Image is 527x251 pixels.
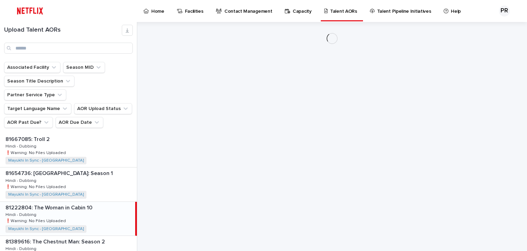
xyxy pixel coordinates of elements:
button: AOR Due Date [56,117,103,128]
p: Hindi - Dubbing [5,177,38,183]
p: ❗️Warning: No Files Uploaded [5,183,67,189]
p: ❗️Warning: No Files Uploaded [5,149,67,155]
button: AOR Upload Status [74,103,132,114]
p: Hindi - Dubbing [5,211,38,217]
p: 81654736: [GEOGRAPHIC_DATA]: Season 1 [5,169,114,177]
p: ❗️Warning: No Files Uploaded [5,217,67,223]
p: 81222804: The Woman in Cabin 10 [5,203,94,211]
div: PR [499,6,510,17]
a: Mayukhi In Sync - [GEOGRAPHIC_DATA] [8,227,84,231]
input: Search [4,43,133,54]
button: Associated Facility [4,62,60,73]
h1: Upload Talent AORs [4,26,122,34]
p: 81389616: The Chestnut Man: Season 2 [5,237,106,245]
button: Target Language Name [4,103,71,114]
button: Season MID [63,62,105,73]
p: Hindi - Dubbing [5,143,38,149]
p: 81667085: Troll 2 [5,135,51,143]
button: AOR Past Due? [4,117,53,128]
a: Mayukhi In Sync - [GEOGRAPHIC_DATA] [8,158,84,163]
button: Partner Service Type [4,89,66,100]
img: ifQbXi3ZQGMSEF7WDB7W [14,4,46,18]
a: Mayukhi In Sync - [GEOGRAPHIC_DATA] [8,192,84,197]
button: Season Title Description [4,76,74,87]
